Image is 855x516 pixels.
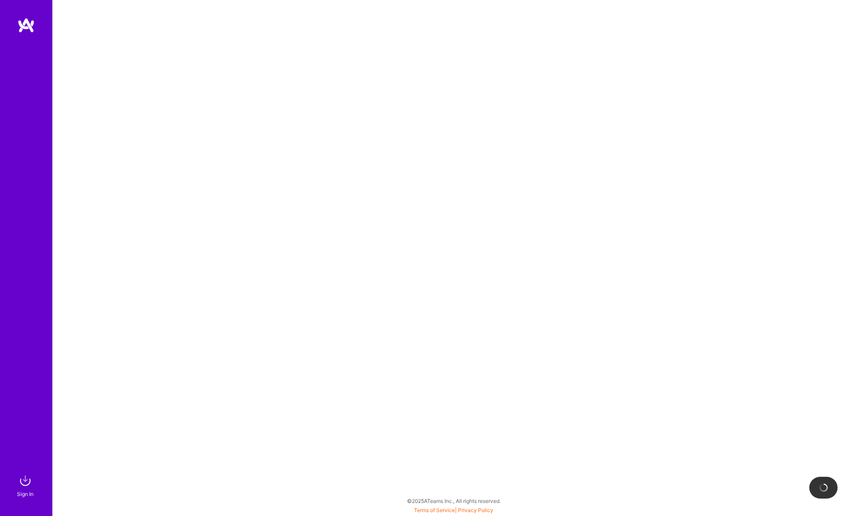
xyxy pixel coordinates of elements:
[52,490,855,512] div: © 2025 ATeams Inc., All rights reserved.
[17,489,34,499] div: Sign In
[17,472,34,489] img: sign in
[819,483,828,492] img: loading
[414,507,493,513] span: |
[17,17,35,33] img: logo
[414,507,455,513] a: Terms of Service
[18,472,34,499] a: sign inSign In
[458,507,493,513] a: Privacy Policy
